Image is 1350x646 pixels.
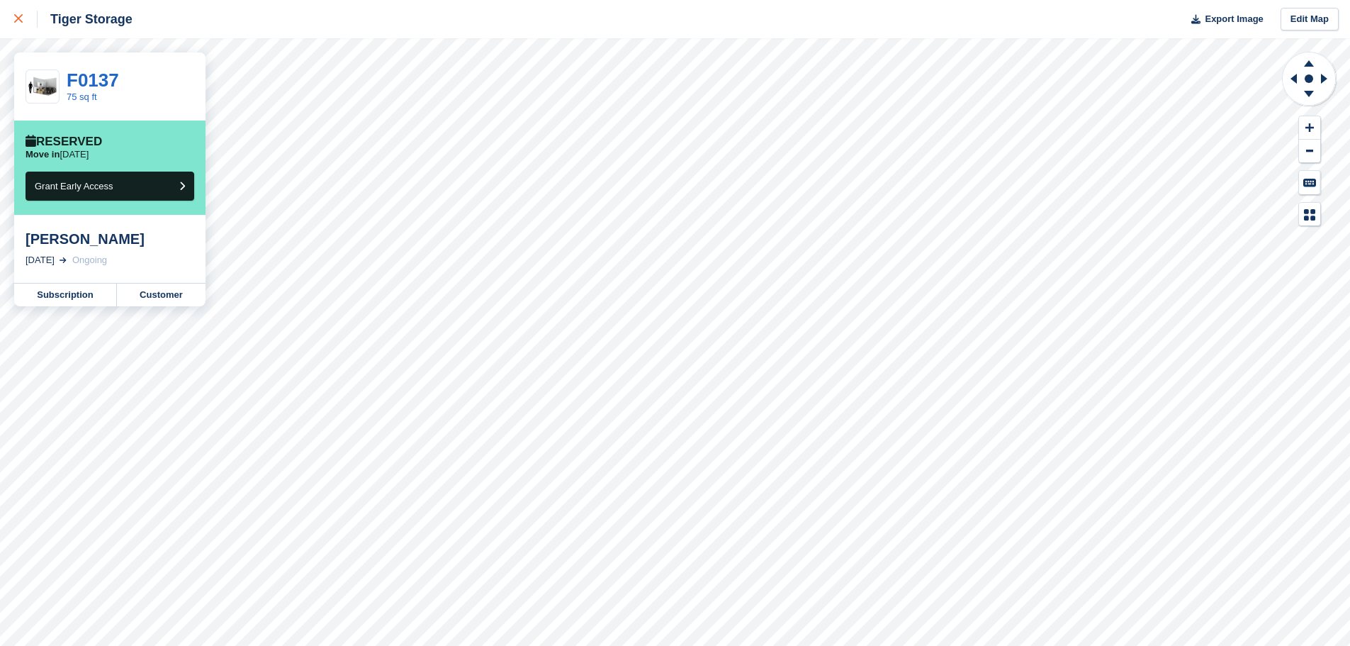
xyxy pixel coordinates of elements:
[14,284,117,306] a: Subscription
[67,91,97,102] a: 75 sq ft
[1299,203,1320,226] button: Map Legend
[26,149,89,160] p: [DATE]
[60,257,67,263] img: arrow-right-light-icn-cde0832a797a2874e46488d9cf13f60e5c3a73dbe684e267c42b8395dfbc2abf.svg
[1299,171,1320,194] button: Keyboard Shortcuts
[117,284,206,306] a: Customer
[1183,8,1264,31] button: Export Image
[1299,140,1320,163] button: Zoom Out
[72,253,107,267] div: Ongoing
[26,149,60,160] span: Move in
[26,230,194,247] div: [PERSON_NAME]
[26,74,59,99] img: 75-sqft-unit.jpg
[67,69,119,91] a: F0137
[35,181,113,191] span: Grant Early Access
[1281,8,1339,31] a: Edit Map
[26,172,194,201] button: Grant Early Access
[26,135,102,149] div: Reserved
[26,253,55,267] div: [DATE]
[1205,12,1263,26] span: Export Image
[1299,116,1320,140] button: Zoom In
[38,11,133,28] div: Tiger Storage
